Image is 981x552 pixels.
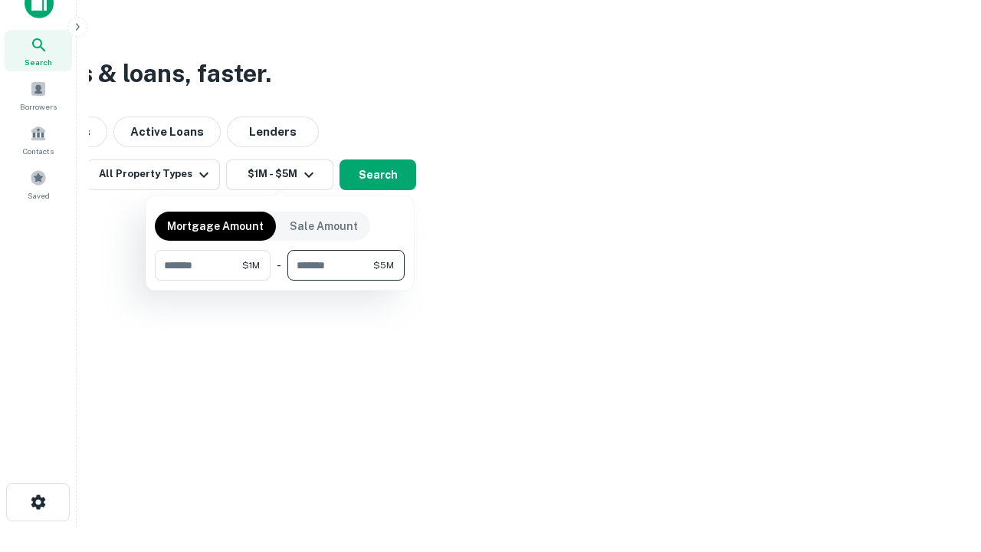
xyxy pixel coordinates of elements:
[277,250,281,281] div: -
[290,218,358,235] p: Sale Amount
[904,429,981,503] iframe: Chat Widget
[242,258,260,272] span: $1M
[373,258,394,272] span: $5M
[167,218,264,235] p: Mortgage Amount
